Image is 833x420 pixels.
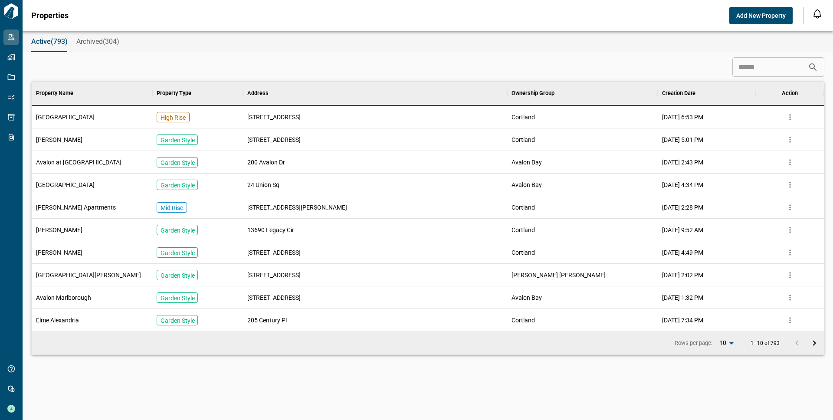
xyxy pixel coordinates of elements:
[784,223,797,236] button: more
[161,158,195,167] p: Garden Style
[662,81,695,105] div: Creation Date
[784,201,797,214] button: more
[736,11,786,20] span: Add New Property
[675,339,712,347] p: Rows per page:
[784,133,797,146] button: more
[662,316,703,325] span: [DATE] 7:34 PM
[247,135,301,144] span: [STREET_ADDRESS]
[658,81,756,105] div: Creation Date
[161,271,195,280] p: Garden Style
[161,113,186,122] p: High Rise
[247,226,294,234] span: 13690 Legacy Cir
[36,271,141,279] span: [GEOGRAPHIC_DATA][PERSON_NAME]
[512,248,535,257] span: Cortland
[756,81,824,105] div: Action
[161,136,195,144] p: Garden Style
[662,180,703,189] span: [DATE] 4:34 PM
[247,271,301,279] span: [STREET_ADDRESS]
[662,248,703,257] span: [DATE] 4:49 PM
[32,81,152,105] div: Property Name
[161,294,195,302] p: Garden Style
[784,246,797,259] button: more
[512,316,535,325] span: Cortland
[716,337,737,349] div: 10
[662,293,703,302] span: [DATE] 1:32 PM
[784,269,797,282] button: more
[512,113,535,121] span: Cortland
[247,316,287,325] span: 205 Century Pl
[806,335,823,352] button: Go to next page
[662,158,703,167] span: [DATE] 2:43 PM
[662,226,703,234] span: [DATE] 9:52 AM
[36,81,73,105] div: Property Name
[243,81,507,105] div: Address
[729,7,793,24] button: Add New Property
[662,271,703,279] span: [DATE] 2:02 PM
[36,180,95,189] span: [GEOGRAPHIC_DATA]
[247,293,301,302] span: [STREET_ADDRESS]
[247,81,269,105] div: Address
[784,314,797,327] button: more
[36,293,91,302] span: Avalon Marlborough
[784,156,797,169] button: more
[247,180,279,189] span: 24 Union Sq
[810,7,824,21] button: Open notification feed
[512,226,535,234] span: Cortland
[36,113,95,121] span: [GEOGRAPHIC_DATA]
[152,81,243,105] div: Property Type
[247,158,285,167] span: 200 Avalon Dr
[512,81,554,105] div: Ownership Group
[784,111,797,124] button: more
[161,203,183,212] p: Mid Rise
[23,31,833,52] div: base tabs
[36,135,82,144] span: [PERSON_NAME]
[784,291,797,304] button: more
[512,271,606,279] span: [PERSON_NAME] [PERSON_NAME]
[247,203,347,212] span: [STREET_ADDRESS][PERSON_NAME]
[31,37,68,46] span: Active(793)
[662,135,703,144] span: [DATE] 5:01 PM
[36,248,82,257] span: [PERSON_NAME]
[512,203,535,212] span: Cortland
[31,11,69,20] span: Properties
[782,81,798,105] div: Action
[157,81,191,105] div: Property Type
[161,181,195,190] p: Garden Style
[662,113,703,121] span: [DATE] 6:53 PM
[36,203,116,212] span: [PERSON_NAME] Apartments
[161,249,195,257] p: Garden Style
[36,158,121,167] span: Avalon at [GEOGRAPHIC_DATA]
[512,158,542,167] span: Avalon Bay
[512,293,542,302] span: Avalon Bay
[512,180,542,189] span: Avalon Bay
[247,248,301,257] span: [STREET_ADDRESS]
[507,81,658,105] div: Ownership Group
[662,203,703,212] span: [DATE] 2:28 PM
[76,37,119,46] span: Archived(304)
[36,316,79,325] span: Elme Alexandria
[247,113,301,121] span: [STREET_ADDRESS]
[512,135,535,144] span: Cortland
[751,341,780,346] p: 1–10 of 793
[784,178,797,191] button: more
[36,226,82,234] span: [PERSON_NAME]
[161,316,195,325] p: Garden Style
[161,226,195,235] p: Garden Style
